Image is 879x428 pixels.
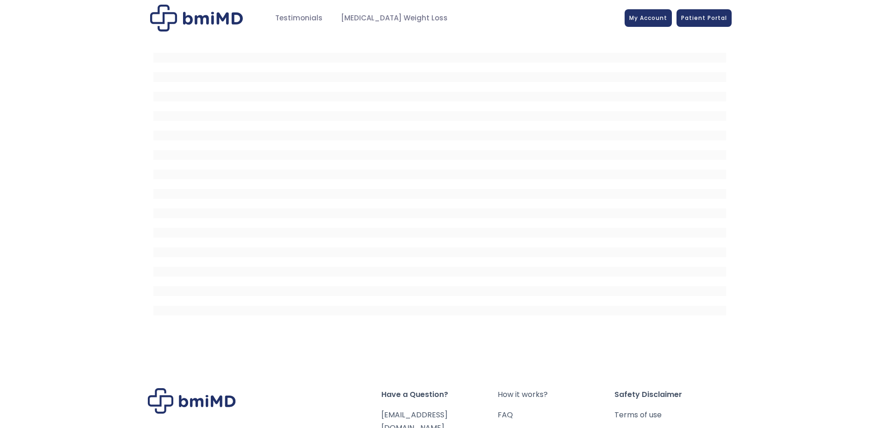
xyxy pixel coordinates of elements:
span: My Account [629,14,667,22]
iframe: MDI Patient Messaging Portal [153,43,726,321]
a: How it works? [498,388,614,401]
span: [MEDICAL_DATA] Weight Loss [341,13,448,24]
img: Brand Logo [148,388,236,414]
a: [MEDICAL_DATA] Weight Loss [332,9,457,27]
a: FAQ [498,409,614,422]
a: Patient Portal [677,9,732,27]
a: Terms of use [614,409,731,422]
a: My Account [625,9,672,27]
span: Have a Question? [381,388,498,401]
a: Testimonials [266,9,332,27]
img: Patient Messaging Portal [150,5,243,31]
span: Patient Portal [681,14,727,22]
span: Testimonials [275,13,323,24]
span: Safety Disclaimer [614,388,731,401]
